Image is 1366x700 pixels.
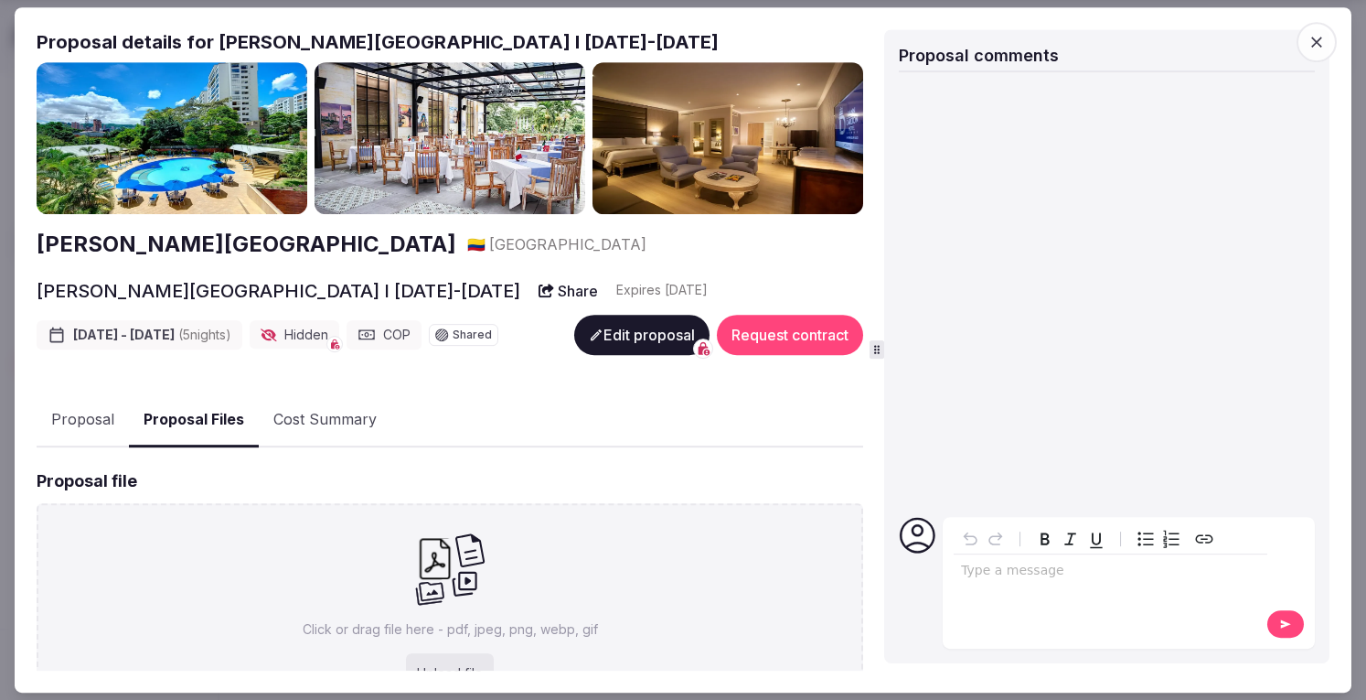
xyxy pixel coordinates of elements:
button: Create link [1191,526,1217,552]
button: Proposal Files [129,393,259,447]
div: editable markdown [954,555,1267,591]
div: toggle group [1133,526,1184,552]
span: [DATE] - [DATE] [73,326,231,344]
button: Proposal [37,393,129,447]
button: Underline [1083,526,1109,552]
span: Proposal comments [899,46,1059,65]
span: [GEOGRAPHIC_DATA] [489,234,646,254]
span: Shared [453,329,492,340]
img: Gallery photo 1 [37,62,307,215]
img: Gallery photo 2 [315,62,585,215]
div: COP [347,320,422,350]
h2: Proposal details for [PERSON_NAME][GEOGRAPHIC_DATA] I [DATE]-[DATE] [37,29,863,55]
div: Hidden [250,320,339,350]
button: Request contract [717,315,863,355]
span: ( 5 night s ) [178,327,231,342]
div: Expire s [DATE] [616,281,708,299]
p: Click or drag file here - pdf, jpeg, png, webp, gif [303,620,598,639]
a: [PERSON_NAME][GEOGRAPHIC_DATA] [37,229,456,260]
button: Bold [1032,526,1058,552]
button: Edit proposal [574,315,710,355]
button: Bulleted list [1133,526,1158,552]
span: 🇨🇴 [467,235,486,253]
button: Share [528,275,609,307]
button: Italic [1058,526,1083,552]
img: Gallery photo 3 [592,62,863,215]
button: Cost Summary [259,393,391,447]
button: Numbered list [1158,526,1184,552]
h2: [PERSON_NAME][GEOGRAPHIC_DATA] I [DATE]-[DATE] [37,278,520,304]
button: 🇨🇴 [467,234,486,254]
h2: Proposal file [37,469,137,492]
div: Upload file [406,653,494,694]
